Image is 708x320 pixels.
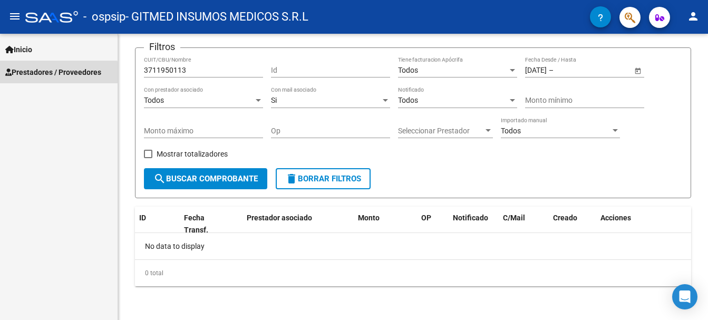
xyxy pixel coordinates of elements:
button: Buscar Comprobante [144,168,267,189]
span: Creado [553,214,577,222]
span: Todos [144,96,164,104]
datatable-header-cell: OP [417,207,449,241]
mat-icon: person [687,10,700,23]
datatable-header-cell: Fecha Transf. [180,207,227,241]
span: Seleccionar Prestador [398,127,483,135]
datatable-header-cell: Acciones [596,207,691,241]
span: Mostrar totalizadores [157,148,228,160]
span: ID [139,214,146,222]
datatable-header-cell: Monto [354,207,417,241]
span: Buscar Comprobante [153,174,258,183]
div: No data to display [135,233,691,259]
datatable-header-cell: Prestador asociado [243,207,354,241]
span: Si [271,96,277,104]
span: Monto [358,214,380,222]
span: Acciones [600,214,631,222]
span: Prestador asociado [247,214,312,222]
button: Open calendar [632,65,643,76]
span: - ospsip [83,5,125,28]
span: Todos [398,66,418,74]
span: Prestadores / Proveedores [5,66,101,78]
span: Notificado [453,214,488,222]
h3: Filtros [144,40,180,54]
datatable-header-cell: C/Mail [499,207,549,241]
mat-icon: menu [8,10,21,23]
button: Borrar Filtros [276,168,371,189]
span: Todos [501,127,521,135]
datatable-header-cell: ID [135,207,180,241]
div: 0 total [135,260,691,286]
datatable-header-cell: Creado [549,207,596,241]
span: - GITMED INSUMOS MEDICOS S.R.L [125,5,308,28]
mat-icon: search [153,172,166,185]
input: Fecha inicio [525,66,547,75]
span: Todos [398,96,418,104]
span: Fecha Transf. [184,214,208,234]
mat-icon: delete [285,172,298,185]
span: – [549,66,554,75]
input: Fecha fin [556,66,607,75]
span: Borrar Filtros [285,174,361,183]
span: Inicio [5,44,32,55]
span: C/Mail [503,214,525,222]
div: Open Intercom Messenger [672,284,697,309]
datatable-header-cell: Notificado [449,207,499,241]
span: OP [421,214,431,222]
